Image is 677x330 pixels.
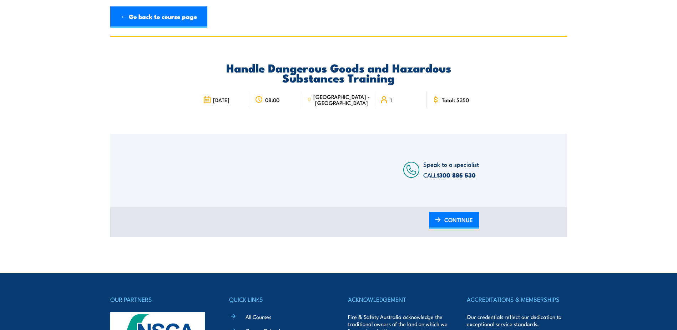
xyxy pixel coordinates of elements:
[213,97,229,103] span: [DATE]
[198,62,479,82] h2: Handle Dangerous Goods and Hazardous Substances Training
[313,94,370,106] span: [GEOGRAPHIC_DATA] - [GEOGRAPHIC_DATA]
[437,170,476,180] a: 1300 885 530
[110,6,207,28] a: ← Go back to course page
[229,294,329,304] h4: QUICK LINKS
[110,294,210,304] h4: OUR PARTNERS
[442,97,469,103] span: Total: $350
[265,97,279,103] span: 08:00
[348,294,448,304] h4: ACKNOWLEDGEMENT
[429,212,479,229] a: CONTINUE
[467,294,567,304] h4: ACCREDITATIONS & MEMBERSHIPS
[423,160,479,179] span: Speak to a specialist CALL
[390,97,392,103] span: 1
[444,210,473,229] span: CONTINUE
[246,313,271,320] a: All Courses
[467,313,567,327] p: Our credentials reflect our dedication to exceptional service standards.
